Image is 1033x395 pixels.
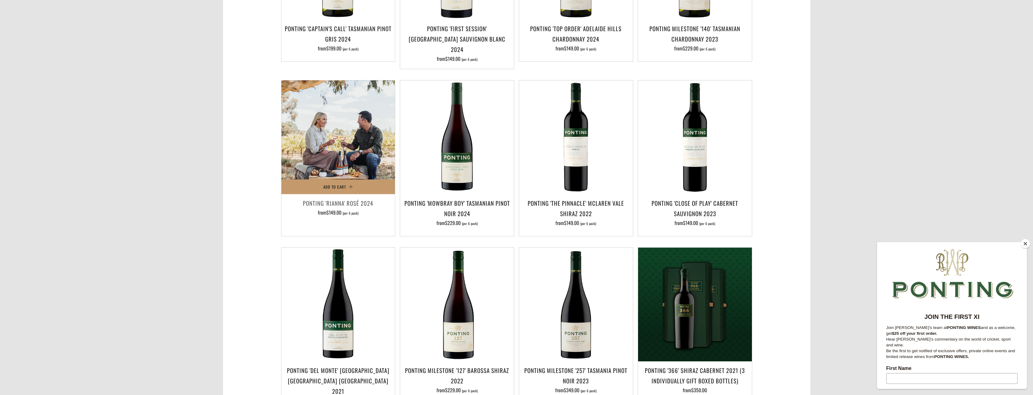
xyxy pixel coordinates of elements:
[522,365,630,386] h3: Ponting Milestone '257' Tasmania Pinot Noir 2023
[519,198,633,228] a: Ponting 'The Pinnacle' McLaren Vale Shiraz 2022 from$149.00 (per 6 pack)
[556,45,596,52] span: from
[581,389,596,393] span: (per 6 pack)
[580,222,596,225] span: (per 6 pack)
[281,198,395,228] a: Ponting 'Rianna' Rosé 2024 from$149.00 (per 6 pack)
[403,23,511,55] h3: Ponting 'First Session' [GEOGRAPHIC_DATA] Sauvignon Blanc 2024
[580,47,596,51] span: (per 6 pack)
[281,23,395,54] a: Ponting 'Captain's Call' Tasmanian Pinot Gris 2024 from$199.00 (per 6 pack)
[555,386,596,394] span: from
[519,23,633,54] a: Ponting 'Top Order' Adelaide Hills Chardonnay 2024 from$149.00 (per 6 pack)
[15,89,60,94] strong: $25 off your first order.
[1021,239,1030,248] button: Close
[641,23,749,44] h3: Ponting Milestone '140' Tasmanian Chardonnay 2023
[9,106,141,117] p: Be the first to get notified of exclusive offers, private online events and limited release wines...
[400,23,514,61] a: Ponting 'First Session' [GEOGRAPHIC_DATA] Sauvignon Blanc 2024 from$149.00 (per 6 pack)
[641,365,749,386] h3: Ponting '366' Shiraz Cabernet 2021 (3 individually gift boxed bottles)
[9,219,137,245] span: We will send you a confirmation email to subscribe. I agree to sign up to the Ponting Wines newsl...
[564,386,579,394] span: $349.00
[462,222,478,225] span: (per 6 pack)
[70,83,104,88] strong: PONTING WINES
[400,198,514,228] a: Ponting 'Mowbray Boy' Tasmanian Pinot Noir 2024 from$229.00 (per 6 pack)
[57,112,92,117] strong: PONTING WINES.
[326,209,341,216] span: $149.00
[691,386,707,394] span: $350.00
[564,219,579,227] span: $149.00
[445,219,461,227] span: $229.00
[9,124,141,131] label: First Name
[318,45,359,52] span: from
[522,23,630,44] h3: Ponting 'Top Order' Adelaide Hills Chardonnay 2024
[437,55,477,62] span: from
[9,149,141,157] label: Last Name
[323,184,346,190] span: Add to Cart
[9,94,141,106] p: Hear [PERSON_NAME]'s commentary on the world of cricket, sport and wine.
[284,23,392,44] h3: Ponting 'Captain's Call' Tasmanian Pinot Gris 2024
[683,45,698,52] span: $229.00
[343,212,359,215] span: (per 6 pack)
[445,386,461,394] span: $229.00
[462,58,477,61] span: (per 6 pack)
[556,219,596,227] span: from
[437,386,478,394] span: from
[445,55,460,62] span: $149.00
[9,83,141,94] p: Join [PERSON_NAME]'s team at and as a welcome, get
[343,47,359,51] span: (per 6 pack)
[281,179,395,194] button: Add to Cart
[564,45,579,52] span: $149.00
[638,198,752,228] a: Ponting 'Close of Play' Cabernet Sauvignon 2023 from$149.00 (per 6 pack)
[699,222,715,225] span: (per 6 pack)
[674,219,715,227] span: from
[522,198,630,219] h3: Ponting 'The Pinnacle' McLaren Vale Shiraz 2022
[403,198,511,219] h3: Ponting 'Mowbray Boy' Tasmanian Pinot Noir 2024
[683,219,698,227] span: $149.00
[638,23,752,54] a: Ponting Milestone '140' Tasmanian Chardonnay 2023 from$229.00 (per 6 pack)
[641,198,749,219] h3: Ponting 'Close of Play' Cabernet Sauvignon 2023
[462,389,478,393] span: (per 6 pack)
[47,71,102,78] strong: JOIN THE FIRST XI
[284,198,392,208] h3: Ponting 'Rianna' Rosé 2024
[9,201,141,212] input: Subscribe
[683,386,707,394] span: from
[318,209,359,216] span: from
[700,47,715,51] span: (per 6 pack)
[403,365,511,386] h3: Ponting Milestone '127' Barossa Shiraz 2022
[674,45,715,52] span: from
[437,219,478,227] span: from
[9,175,141,182] label: Email
[326,45,341,52] span: $199.00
